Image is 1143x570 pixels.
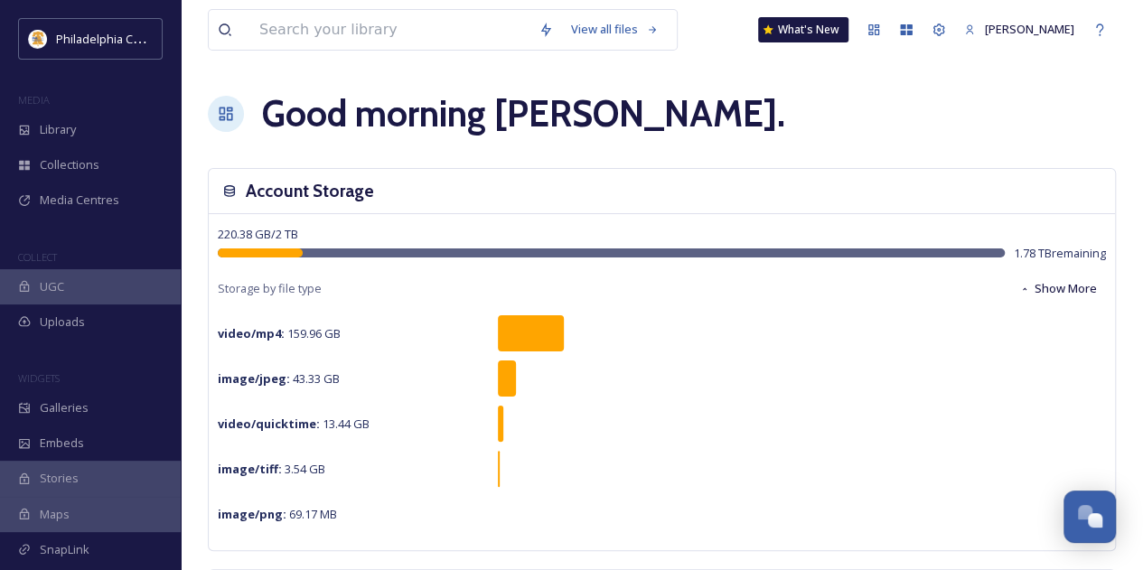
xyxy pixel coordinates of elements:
strong: image/png : [218,506,286,522]
span: 69.17 MB [218,506,337,522]
strong: video/mp4 : [218,325,285,341]
span: 3.54 GB [218,461,325,477]
span: MEDIA [18,93,50,107]
a: [PERSON_NAME] [955,12,1083,47]
span: Embeds [40,435,84,452]
button: Show More [1010,271,1106,306]
strong: image/jpeg : [218,370,290,387]
strong: video/quicktime : [218,416,320,432]
img: download.jpeg [29,30,47,48]
span: Storage by file type [218,280,322,297]
span: 1.78 TB remaining [1014,245,1106,262]
span: 159.96 GB [218,325,341,341]
span: Philadelphia Convention & Visitors Bureau [56,30,285,47]
span: Collections [40,156,99,173]
a: What's New [758,17,848,42]
strong: image/tiff : [218,461,282,477]
h1: Good morning [PERSON_NAME] . [262,87,785,141]
span: COLLECT [18,250,57,264]
span: 220.38 GB / 2 TB [218,226,298,242]
span: Maps [40,506,70,523]
span: UGC [40,278,64,295]
span: Library [40,121,76,138]
span: Media Centres [40,192,119,209]
span: Stories [40,470,79,487]
span: Galleries [40,399,89,416]
span: WIDGETS [18,371,60,385]
h3: Account Storage [246,178,374,204]
input: Search your library [250,10,529,50]
span: 43.33 GB [218,370,340,387]
a: View all files [562,12,668,47]
span: 13.44 GB [218,416,370,432]
span: Uploads [40,313,85,331]
span: SnapLink [40,541,89,558]
button: Open Chat [1063,491,1116,543]
span: [PERSON_NAME] [985,21,1074,37]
